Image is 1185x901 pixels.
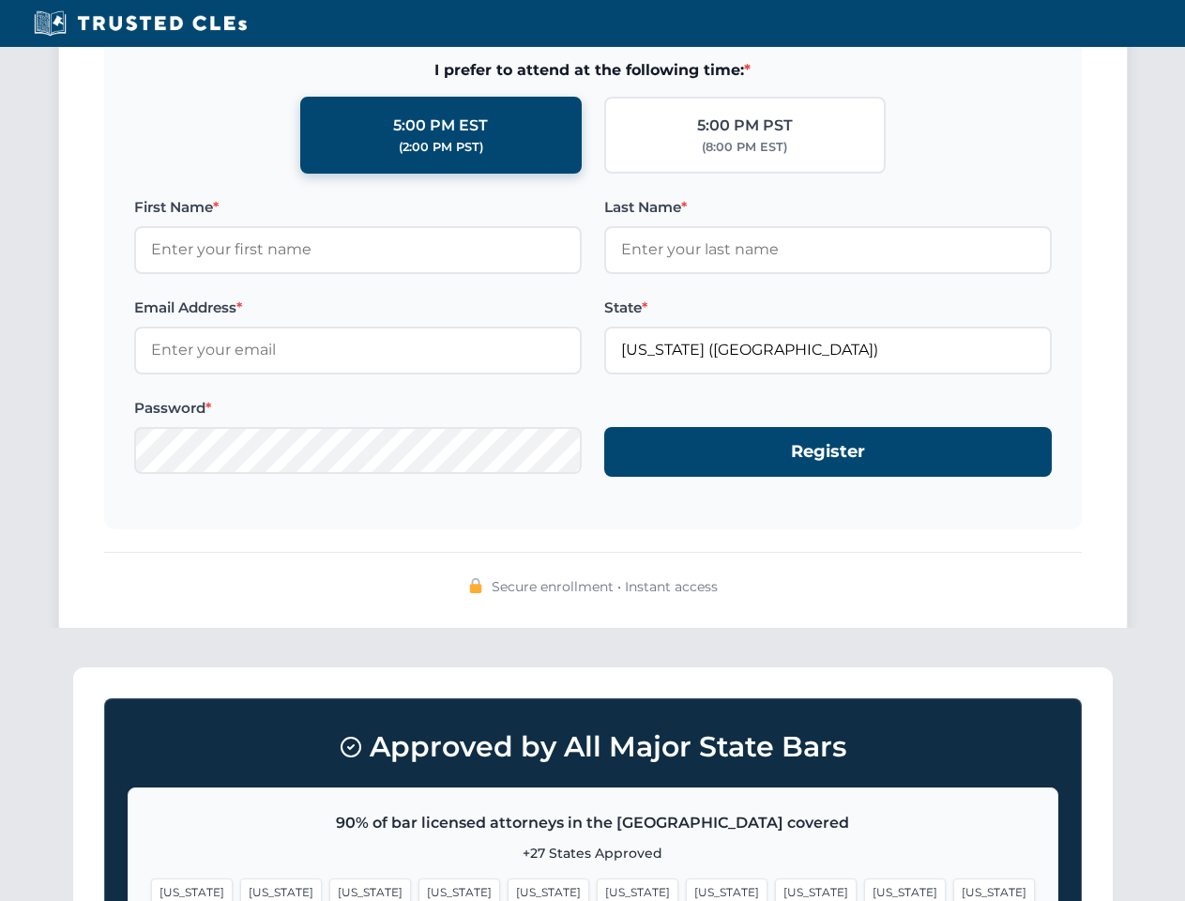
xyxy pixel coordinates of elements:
[134,297,582,319] label: Email Address
[604,297,1052,319] label: State
[151,843,1035,863] p: +27 States Approved
[399,138,483,157] div: (2:00 PM PST)
[468,578,483,593] img: 🔒
[128,722,1058,772] h3: Approved by All Major State Bars
[604,226,1052,273] input: Enter your last name
[702,138,787,157] div: (8:00 PM EST)
[492,576,718,597] span: Secure enrollment • Instant access
[134,196,582,219] label: First Name
[604,427,1052,477] button: Register
[604,327,1052,374] input: Florida (FL)
[151,811,1035,835] p: 90% of bar licensed attorneys in the [GEOGRAPHIC_DATA] covered
[134,58,1052,83] span: I prefer to attend at the following time:
[697,114,793,138] div: 5:00 PM PST
[134,327,582,374] input: Enter your email
[134,397,582,420] label: Password
[604,196,1052,219] label: Last Name
[134,226,582,273] input: Enter your first name
[393,114,488,138] div: 5:00 PM EST
[28,9,252,38] img: Trusted CLEs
